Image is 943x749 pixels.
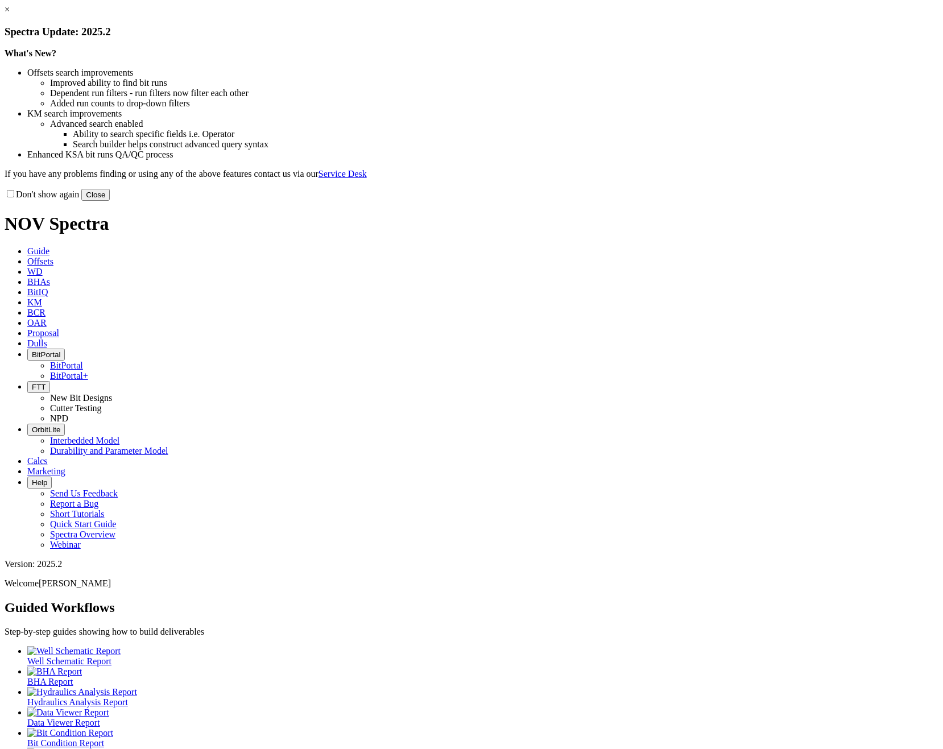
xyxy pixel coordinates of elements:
[27,697,128,707] span: Hydraulics Analysis Report
[32,478,47,487] span: Help
[50,499,98,508] a: Report a Bug
[27,297,42,307] span: KM
[32,425,60,434] span: OrbitLite
[5,189,79,199] label: Don't show again
[27,68,938,78] li: Offsets search improvements
[81,189,110,201] button: Close
[27,150,938,160] li: Enhanced KSA bit runs QA/QC process
[50,403,102,413] a: Cutter Testing
[5,213,938,234] h1: NOV Spectra
[27,246,49,256] span: Guide
[5,578,938,589] p: Welcome
[50,540,81,549] a: Webinar
[73,139,938,150] li: Search builder helps construct advanced query syntax
[27,277,50,287] span: BHAs
[27,456,48,466] span: Calcs
[32,350,60,359] span: BitPortal
[5,26,938,38] h3: Spectra Update: 2025.2
[50,88,938,98] li: Dependent run filters - run filters now filter each other
[50,413,68,423] a: NPD
[50,371,88,380] a: BitPortal+
[27,338,47,348] span: Dulls
[27,677,73,686] span: BHA Report
[50,98,938,109] li: Added run counts to drop-down filters
[5,169,938,179] p: If you have any problems finding or using any of the above features contact us via our
[32,383,46,391] span: FTT
[27,287,48,297] span: BitIQ
[27,667,82,677] img: BHA Report
[5,5,10,14] a: ×
[27,656,111,666] span: Well Schematic Report
[27,728,113,738] img: Bit Condition Report
[27,256,53,266] span: Offsets
[27,707,109,718] img: Data Viewer Report
[27,466,65,476] span: Marketing
[50,529,115,539] a: Spectra Overview
[27,718,100,727] span: Data Viewer Report
[5,600,938,615] h2: Guided Workflows
[39,578,111,588] span: [PERSON_NAME]
[50,519,116,529] a: Quick Start Guide
[50,393,112,403] a: New Bit Designs
[5,559,938,569] div: Version: 2025.2
[27,109,938,119] li: KM search improvements
[27,687,137,697] img: Hydraulics Analysis Report
[27,308,46,317] span: BCR
[50,446,168,456] a: Durability and Parameter Model
[27,738,104,748] span: Bit Condition Report
[319,169,367,179] a: Service Desk
[50,361,83,370] a: BitPortal
[50,436,119,445] a: Interbedded Model
[50,489,118,498] a: Send Us Feedback
[27,328,59,338] span: Proposal
[27,318,47,328] span: OAR
[50,78,938,88] li: Improved ability to find bit runs
[50,509,105,519] a: Short Tutorials
[27,646,121,656] img: Well Schematic Report
[5,48,56,58] strong: What's New?
[73,129,938,139] li: Ability to search specific fields i.e. Operator
[27,267,43,276] span: WD
[50,119,938,129] li: Advanced search enabled
[7,190,14,197] input: Don't show again
[5,627,938,637] p: Step-by-step guides showing how to build deliverables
